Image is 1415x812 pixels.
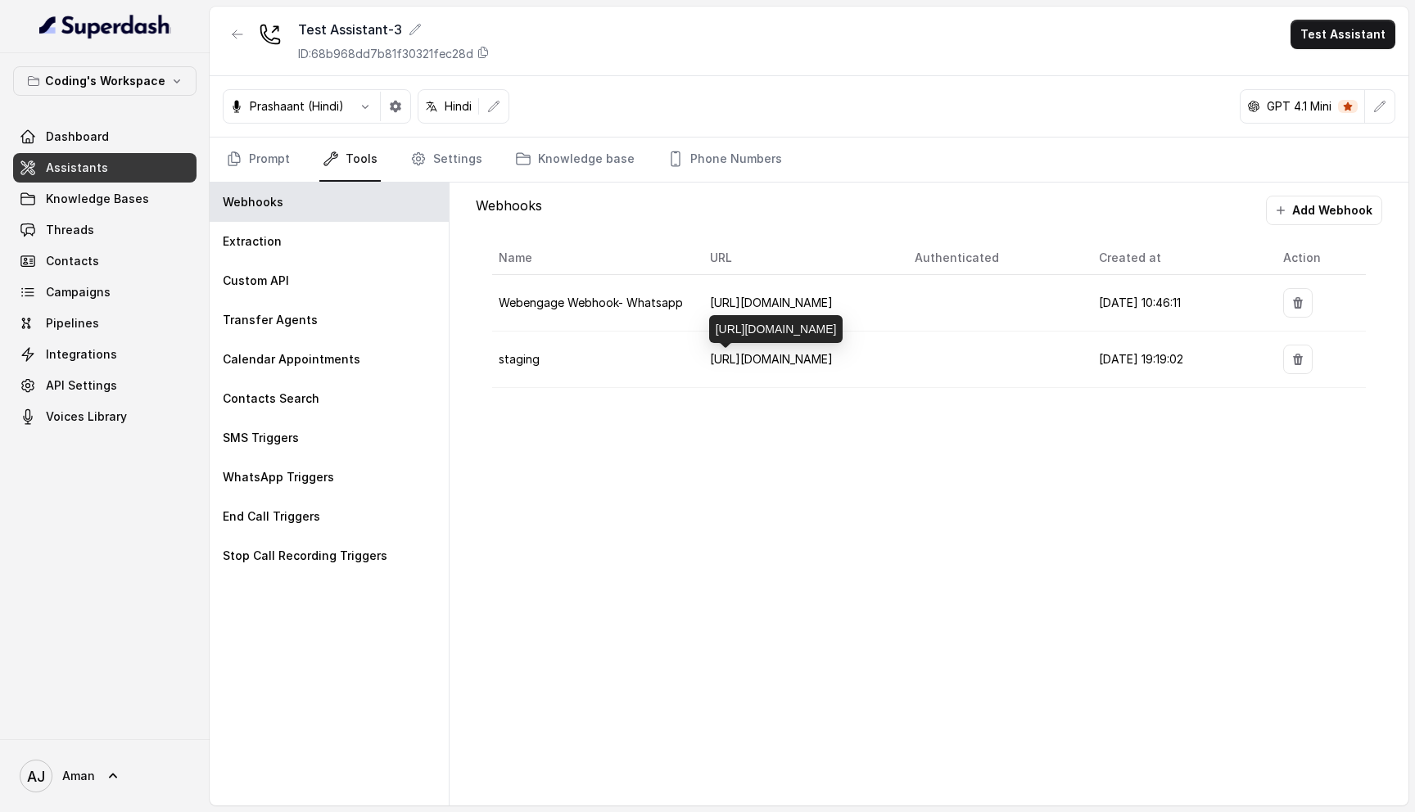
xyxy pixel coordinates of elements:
a: Aman [13,753,197,799]
a: Settings [407,138,486,182]
span: API Settings [46,377,117,394]
button: Add Webhook [1266,196,1382,225]
a: Threads [13,215,197,245]
th: Authenticated [902,241,1086,275]
nav: Tabs [223,138,1395,182]
img: light.svg [39,13,171,39]
span: staging [499,352,540,366]
p: ID: 68b968dd7b81f30321fec28d [298,46,473,62]
span: Dashboard [46,129,109,145]
p: GPT 4.1 Mini [1267,98,1331,115]
text: AJ [27,768,45,785]
p: Hindi [445,98,472,115]
span: Aman [62,768,95,784]
p: End Call Triggers [223,508,320,525]
a: API Settings [13,371,197,400]
span: Campaigns [46,284,111,300]
a: Assistants [13,153,197,183]
a: Dashboard [13,122,197,151]
span: Assistants [46,160,108,176]
p: Transfer Agents [223,312,318,328]
p: Custom API [223,273,289,289]
span: [DATE] 19:19:02 [1099,352,1183,366]
a: Campaigns [13,277,197,307]
div: [URL][DOMAIN_NAME] [709,315,843,343]
p: Prashaant (Hindi) [250,98,344,115]
svg: openai logo [1247,100,1260,113]
button: Test Assistant [1291,20,1395,49]
th: URL [697,241,902,275]
div: Test Assistant-3 [298,20,490,39]
th: Name [492,241,697,275]
span: Voices Library [46,408,127,425]
p: Coding's Workspace [45,71,165,91]
span: Webengage Webhook- Whatsapp [499,295,683,309]
p: SMS Triggers [223,430,299,446]
span: Integrations [46,346,117,363]
th: Action [1270,241,1366,275]
p: Webhooks [476,196,542,225]
a: Knowledge Bases [13,184,197,214]
p: Stop Call Recording Triggers [223,548,387,564]
a: Prompt [223,138,293,182]
p: Extraction [223,233,282,250]
a: Integrations [13,340,197,369]
p: WhatsApp Triggers [223,469,334,485]
span: Contacts [46,253,99,269]
a: Knowledge base [512,138,638,182]
p: Calendar Appointments [223,351,360,368]
a: Tools [319,138,381,182]
a: Voices Library [13,402,197,431]
span: Pipelines [46,315,99,332]
span: Knowledge Bases [46,191,149,207]
a: Contacts [13,246,197,276]
span: [DATE] 10:46:11 [1099,295,1181,309]
a: Pipelines [13,309,197,338]
p: Contacts Search [223,390,319,407]
button: Coding's Workspace [13,66,197,96]
span: [URL][DOMAIN_NAME] [710,352,833,366]
a: Phone Numbers [664,138,785,182]
span: [URL][DOMAIN_NAME] [710,295,833,309]
p: Webhooks [223,194,283,210]
th: Created at [1086,241,1270,275]
span: Threads [46,222,94,238]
